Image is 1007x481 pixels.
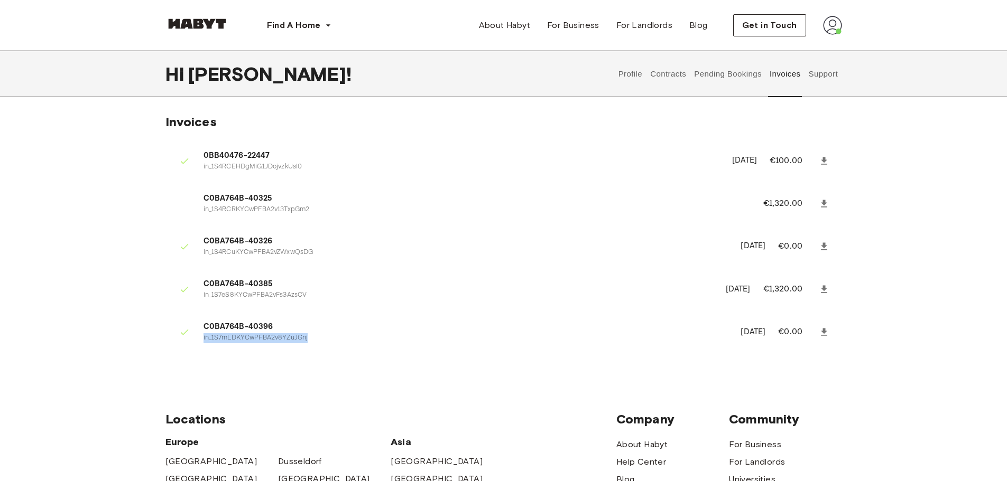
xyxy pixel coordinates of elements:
a: Dusseldorf [278,455,322,468]
a: Help Center [616,456,666,468]
span: 0BB40476-22447 [204,150,720,162]
p: in_1S7eS8KYCwPFBA2vFs3AzsCV [204,290,713,300]
p: [DATE] [741,240,765,252]
span: For Business [547,19,599,32]
span: Blog [689,19,708,32]
p: in_1S4RCuKYCwPFBA2vZWxwQsDG [204,248,728,258]
span: Community [729,411,842,427]
span: C0BA764B-40385 [204,278,713,290]
a: For Business [539,15,608,36]
p: [DATE] [741,326,765,338]
img: Habyt [165,18,229,29]
p: in_1S7mLDKYCwPFBA2v8YZuJGnj [204,333,728,343]
a: [GEOGRAPHIC_DATA] [391,455,483,468]
p: in_1S4RCEHDgMiG1JDojvzkUsI0 [204,162,720,172]
p: [DATE] [726,284,751,296]
p: €1,320.00 [763,283,817,296]
span: Hi [165,63,188,85]
span: For Landlords [616,19,672,32]
button: Support [807,51,839,97]
button: Get in Touch [733,14,806,36]
p: €100.00 [770,155,817,167]
button: Contracts [649,51,688,97]
p: in_1S4RCRKYCwPFBA2v13TxpGm2 [204,205,738,215]
span: Get in Touch [742,19,797,32]
button: Profile [617,51,644,97]
span: C0BA764B-40396 [204,321,728,333]
span: Company [616,411,729,427]
span: Asia [391,436,503,448]
span: Find A Home [267,19,321,32]
a: About Habyt [470,15,539,36]
span: Europe [165,436,391,448]
a: [GEOGRAPHIC_DATA] [165,455,257,468]
span: About Habyt [479,19,530,32]
p: €0.00 [778,240,816,253]
a: Blog [681,15,716,36]
a: For Landlords [729,456,785,468]
a: For Landlords [608,15,681,36]
span: Invoices [165,114,217,129]
button: Pending Bookings [693,51,763,97]
span: [PERSON_NAME] ! [188,63,352,85]
p: €1,320.00 [763,197,817,210]
img: avatar [823,16,842,35]
span: C0BA764B-40325 [204,193,738,205]
div: user profile tabs [614,51,842,97]
a: For Business [729,438,781,451]
a: About Habyt [616,438,668,451]
button: Find A Home [258,15,340,36]
p: [DATE] [732,155,757,167]
p: €0.00 [778,326,816,338]
button: Invoices [768,51,801,97]
span: Locations [165,411,616,427]
span: C0BA764B-40326 [204,235,728,248]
